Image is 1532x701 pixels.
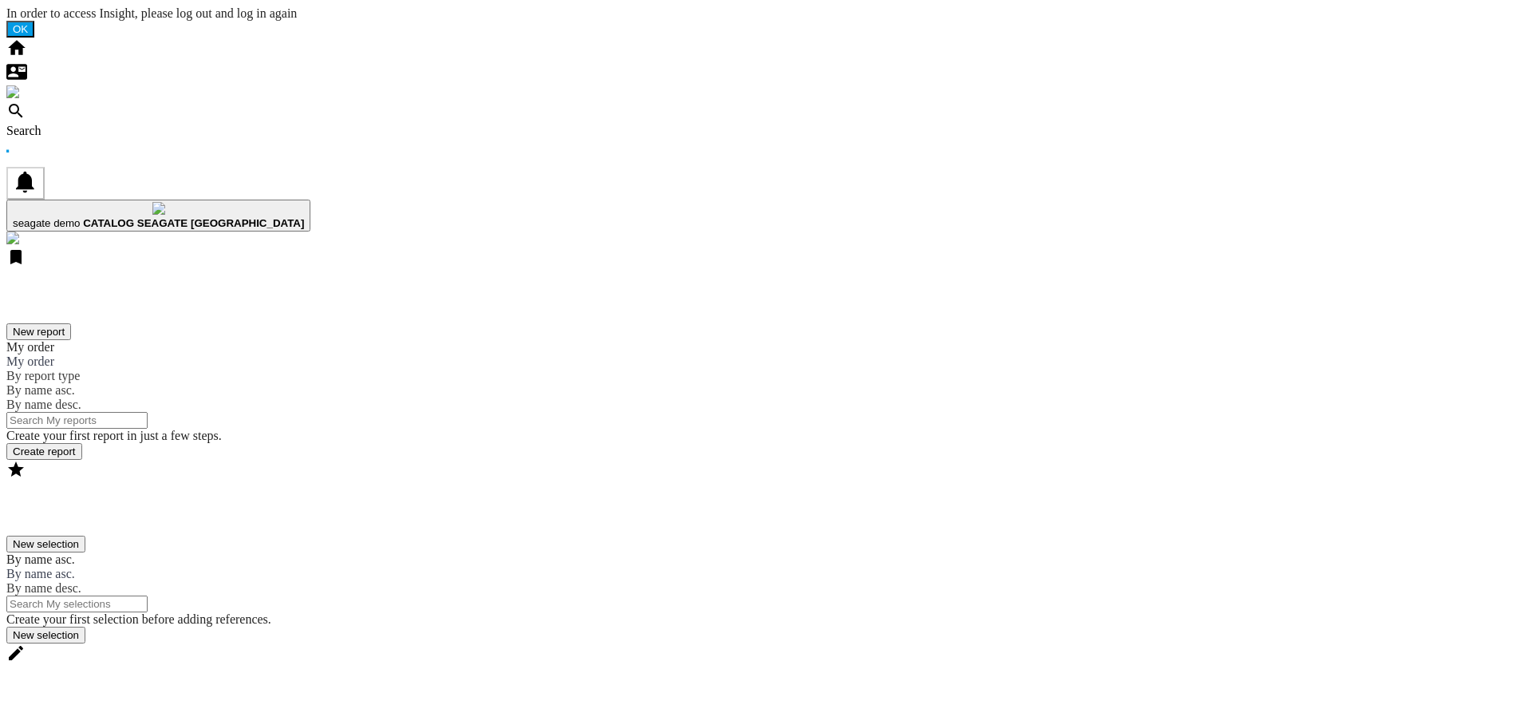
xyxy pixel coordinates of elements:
[6,354,1526,369] div: My order
[6,124,1526,138] div: Search
[6,340,1526,354] div: My order
[6,38,1526,61] div: Home
[6,552,1526,567] div: By name asc.
[6,398,1526,412] div: By name desc.
[6,412,148,429] input: Search My reports
[6,567,1526,581] div: By name asc.
[152,202,165,215] img: profile.jpg
[6,596,148,612] input: Search My selections
[6,286,1526,307] h2: My reports
[6,167,45,200] button: 0 notification
[6,6,1526,21] div: In order to access Insight, please log out and log in again
[6,85,1526,101] div: Alerts
[6,536,85,552] button: New selection
[6,498,1526,520] h2: My selections
[6,581,1526,596] div: By name desc.
[6,612,271,626] span: Create your first selection before adding references.
[83,217,304,229] b: CATALOG SEAGATE [GEOGRAPHIC_DATA]
[6,383,1526,398] div: By name asc.
[6,233,19,247] a: Open Wiser website
[6,232,19,244] img: wiser-w-icon-blue.png
[6,627,85,644] button: New selection
[6,21,34,38] button: OK
[6,323,71,340] button: New report
[6,683,1526,697] h4: Create report
[6,85,19,98] img: alerts-logo.svg
[6,443,82,460] button: Create report
[6,429,222,442] span: Create your first report in just a few steps.
[13,217,80,229] span: seagate demo
[6,61,1526,85] div: Contact us
[6,369,1526,383] div: By report type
